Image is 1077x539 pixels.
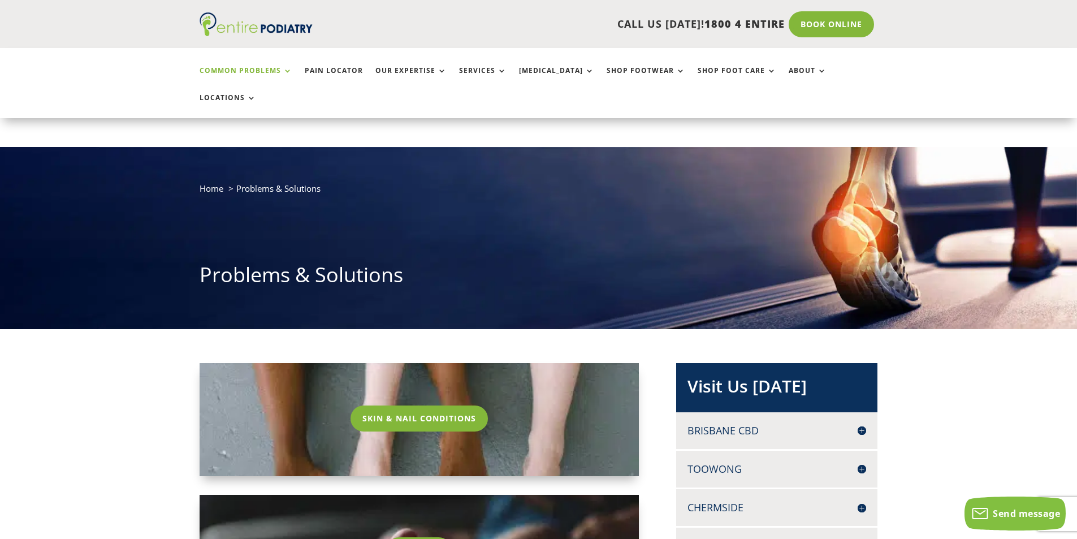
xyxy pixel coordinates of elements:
[356,17,785,32] p: CALL US [DATE]!
[687,462,866,476] h4: Toowong
[704,17,785,31] span: 1800 4 ENTIRE
[200,12,313,36] img: logo (1)
[200,27,313,38] a: Entire Podiatry
[687,501,866,515] h4: Chermside
[789,11,874,37] a: Book Online
[687,424,866,438] h4: Brisbane CBD
[200,94,256,118] a: Locations
[200,183,223,194] a: Home
[459,67,507,91] a: Services
[698,67,776,91] a: Shop Foot Care
[305,67,363,91] a: Pain Locator
[687,374,866,404] h2: Visit Us [DATE]
[375,67,447,91] a: Our Expertise
[200,67,292,91] a: Common Problems
[964,497,1066,531] button: Send message
[351,406,488,432] a: Skin & Nail Conditions
[789,67,827,91] a: About
[200,261,878,295] h1: Problems & Solutions
[236,183,321,194] span: Problems & Solutions
[200,181,878,204] nav: breadcrumb
[519,67,594,91] a: [MEDICAL_DATA]
[993,507,1060,520] span: Send message
[607,67,685,91] a: Shop Footwear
